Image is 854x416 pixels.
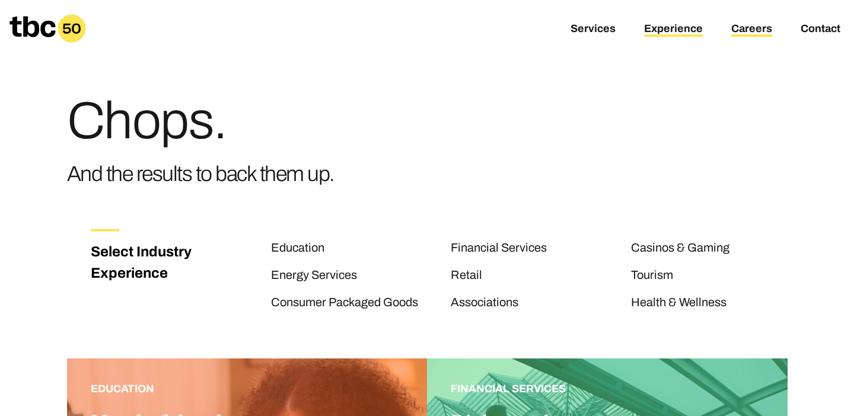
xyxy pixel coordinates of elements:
a: Associations [451,296,518,311]
a: Energy Services [271,268,357,284]
a: Retail [451,268,482,284]
a: Services [571,23,616,37]
a: Contact [801,23,840,37]
a: Homepage [9,14,86,43]
h3: And the results to back them up. [67,157,334,191]
a: Experience [644,23,703,37]
a: Tourism [631,268,673,284]
a: Financial Services [451,241,547,256]
a: Careers [731,23,772,37]
a: Health & Wellness [631,296,726,311]
a: Consumer Packaged Goods [271,296,418,311]
h1: Chops. [67,95,334,147]
a: Casinos & Gaming [631,241,729,256]
a: Education [271,241,324,256]
h3: Select Industry Experience [91,241,205,284]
